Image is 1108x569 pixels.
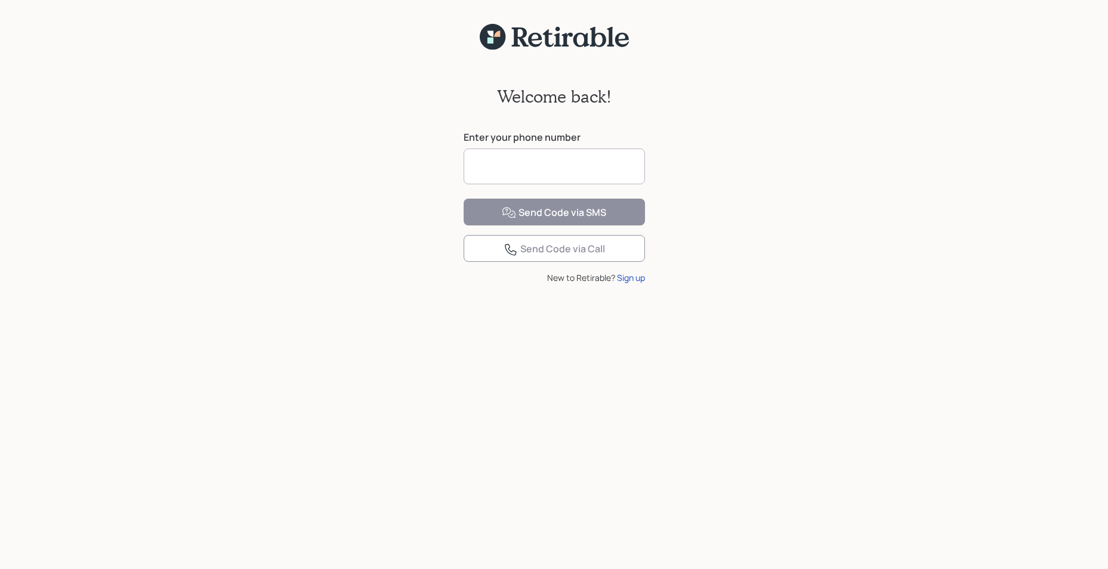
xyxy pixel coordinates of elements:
div: Send Code via Call [504,242,605,256]
label: Enter your phone number [464,131,645,144]
div: Sign up [617,271,645,284]
h2: Welcome back! [497,86,612,107]
button: Send Code via Call [464,235,645,262]
div: New to Retirable? [464,271,645,284]
div: Send Code via SMS [502,206,606,220]
button: Send Code via SMS [464,199,645,225]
